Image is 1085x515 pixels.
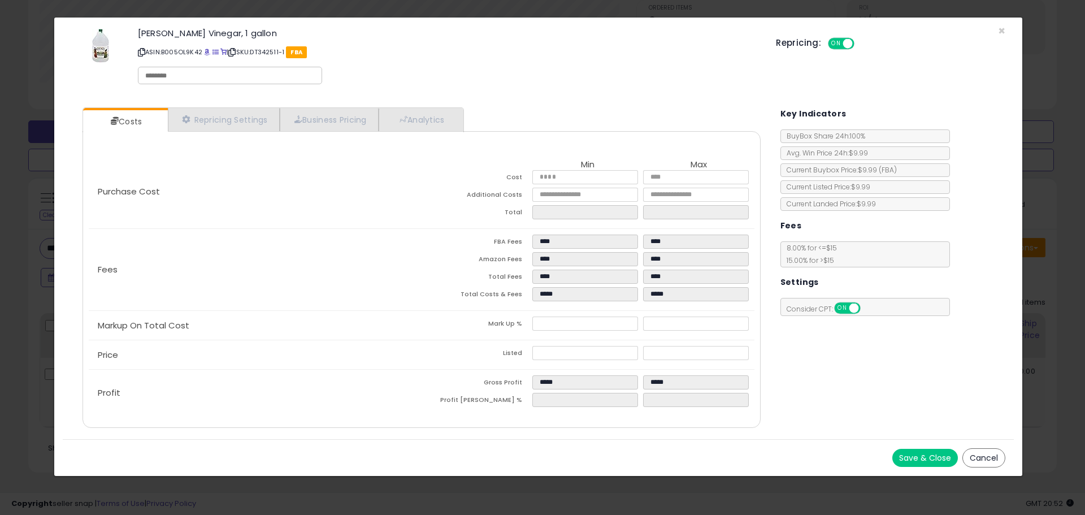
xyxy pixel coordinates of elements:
[204,47,210,57] a: BuyBox page
[212,47,219,57] a: All offer listings
[422,235,532,252] td: FBA Fees
[829,39,843,49] span: ON
[422,375,532,393] td: Gross Profit
[781,148,868,158] span: Avg. Win Price 24h: $9.99
[83,110,167,133] a: Costs
[858,304,876,313] span: OFF
[780,107,847,121] h5: Key Indicators
[781,131,865,141] span: BuyBox Share 24h: 100%
[781,199,876,209] span: Current Landed Price: $9.99
[422,205,532,223] td: Total
[220,47,227,57] a: Your listing only
[422,170,532,188] td: Cost
[858,165,897,175] span: $9.99
[422,317,532,334] td: Mark Up %
[962,448,1005,468] button: Cancel
[168,108,280,131] a: Repricing Settings
[780,275,819,289] h5: Settings
[89,265,422,274] p: Fees
[781,165,897,175] span: Current Buybox Price:
[422,270,532,287] td: Total Fees
[92,29,109,63] img: 31Zje3ab-hL._SL60_.jpg
[781,243,837,265] span: 8.00 % for <= $15
[422,252,532,270] td: Amazon Fees
[422,346,532,363] td: Listed
[422,188,532,205] td: Additional Costs
[781,304,875,314] span: Consider CPT:
[853,39,871,49] span: OFF
[643,160,754,170] th: Max
[286,46,307,58] span: FBA
[422,393,532,410] td: Profit [PERSON_NAME] %
[422,287,532,305] td: Total Costs & Fees
[280,108,379,131] a: Business Pricing
[89,321,422,330] p: Markup On Total Cost
[138,29,759,37] h3: [PERSON_NAME] Vinegar, 1 gallon
[835,304,849,313] span: ON
[379,108,462,131] a: Analytics
[89,350,422,360] p: Price
[879,165,897,175] span: ( FBA )
[532,160,643,170] th: Min
[780,219,802,233] h5: Fees
[776,38,821,47] h5: Repricing:
[89,187,422,196] p: Purchase Cost
[781,256,834,265] span: 15.00 % for > $15
[781,182,870,192] span: Current Listed Price: $9.99
[892,449,958,467] button: Save & Close
[138,43,759,61] p: ASIN: B005OL9K42 | SKU: DT342511-1
[89,388,422,397] p: Profit
[998,23,1005,39] span: ×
